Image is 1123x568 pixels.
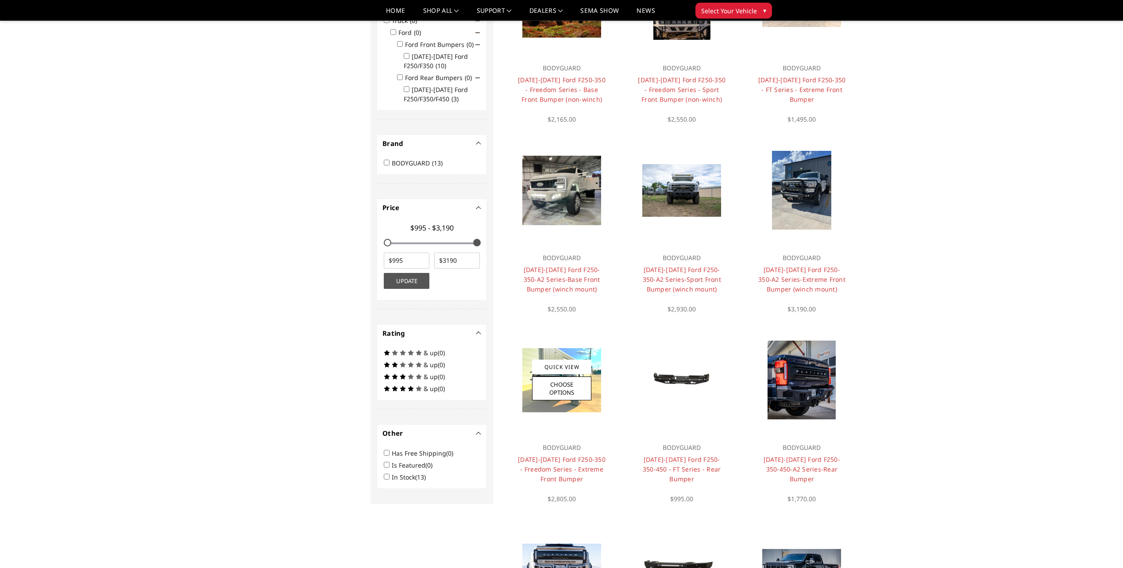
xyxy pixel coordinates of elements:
[438,349,445,357] span: (0)
[477,431,481,435] button: -
[465,73,472,82] span: (0)
[668,305,696,313] span: $2,930.00
[405,73,477,82] label: Ford Rear Bumpers
[477,8,512,20] a: Support
[477,331,481,335] button: -
[477,205,481,210] button: -
[548,115,576,123] span: $2,165.00
[438,372,445,381] span: (0)
[517,63,606,73] p: BODYGUARD
[524,265,600,293] a: [DATE]-[DATE] Ford F250-350-A2 Series-Base Front Bumper (winch mount)
[475,42,480,47] span: Click to show/hide children
[414,28,421,37] span: (0)
[518,76,606,104] a: [DATE]-[DATE] Ford F250-350 - Freedom Series - Base Front Bumper (non-winch)
[548,495,576,503] span: $2,805.00
[452,95,459,103] span: (3)
[637,253,726,263] p: BODYGUARD
[787,115,816,123] span: $1,495.00
[518,455,606,483] a: [DATE]-[DATE] Ford F250-350 - Freedom Series - Extreme Front Bumper
[757,442,846,453] p: BODYGUARD
[701,6,757,15] span: Select Your Vehicle
[758,265,845,293] a: [DATE]-[DATE] Ford F250-350-A2 Series-Extreme Front Bumper (winch mount)
[404,52,468,70] label: [DATE]-[DATE] Ford F250/F350
[695,3,772,19] button: Select Your Vehicle
[670,495,693,503] span: $995.00
[392,461,438,469] label: Is Featured
[532,360,591,374] a: Quick View
[424,372,438,381] span: & up
[432,159,443,167] span: (13)
[787,495,816,503] span: $1,770.00
[384,273,429,289] button: Update
[438,361,445,369] span: (0)
[757,253,846,263] p: BODYGUARD
[446,449,453,457] span: (0)
[392,159,448,167] label: BODYGUARD
[764,455,840,483] a: [DATE]-[DATE] Ford F250-350-450-A2 Series-Rear Bumper
[423,8,459,20] a: shop all
[638,76,726,104] a: [DATE]-[DATE] Ford F250-350 - Freedom Series - Sport Front Bumper (non-winch)
[758,76,846,104] a: [DATE]-[DATE] Ford F250-350 - FT Series - Extreme Front Bumper
[532,376,591,400] a: Choose Options
[580,8,619,20] a: SEMA Show
[529,8,563,20] a: Dealers
[643,265,721,293] a: [DATE]-[DATE] Ford F250-350-A2 Series-Sport Front Bumper (winch mount)
[517,253,606,263] p: BODYGUARD
[382,428,481,438] h4: Other
[477,141,481,146] button: -
[517,442,606,453] p: BODYGUARD
[382,328,481,338] h4: Rating
[548,305,576,313] span: $2,550.00
[787,305,816,313] span: $3,190.00
[757,63,846,73] p: BODYGUARD
[424,361,438,369] span: & up
[404,85,468,103] label: [DATE]-[DATE] Ford F250/F350/F450
[425,461,432,469] span: (0)
[1079,526,1123,568] iframe: Chat Widget
[382,138,481,149] h4: Brand
[424,349,438,357] span: & up
[467,40,474,49] span: (0)
[475,31,480,35] span: Click to show/hide children
[637,63,726,73] p: BODYGUARD
[398,28,426,37] label: Ford
[637,442,726,453] p: BODYGUARD
[415,473,426,481] span: (13)
[410,16,417,25] span: (0)
[643,455,721,483] a: [DATE]-[DATE] Ford F250-350-450 - FT Series - Rear Bumper
[763,6,766,15] span: ▾
[392,16,422,25] label: Truck
[382,203,481,213] h4: Price
[392,449,459,457] label: Has Free Shipping
[475,76,480,80] span: Click to show/hide children
[424,384,438,393] span: & up
[434,253,480,269] input: $3190
[438,384,445,393] span: (0)
[405,40,479,49] label: Ford Front Bumpers
[668,115,696,123] span: $2,550.00
[384,253,429,269] input: $995
[386,8,405,20] a: Home
[436,61,446,70] span: (10)
[392,473,431,481] label: In Stock
[637,8,655,20] a: News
